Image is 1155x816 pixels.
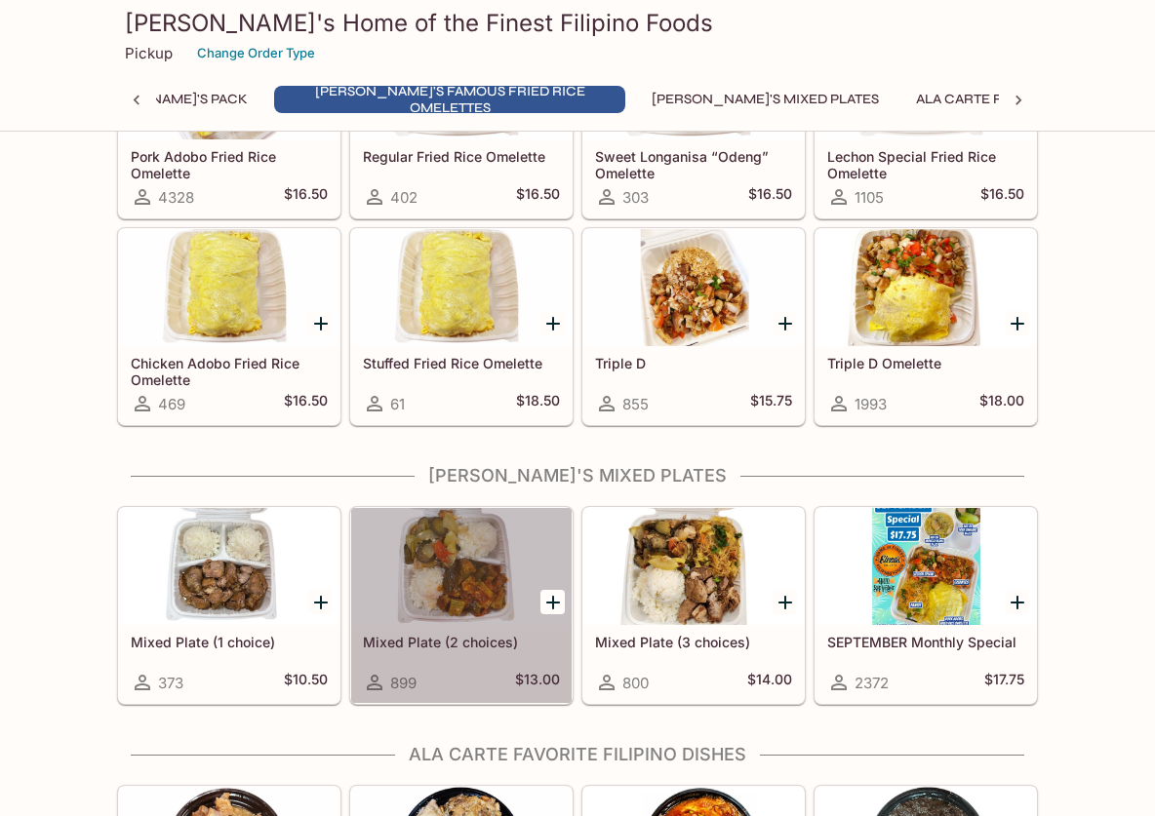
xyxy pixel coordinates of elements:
button: Add Mixed Plate (1 choice) [308,590,333,614]
span: 1993 [855,395,887,413]
a: Mixed Plate (1 choice)373$10.50 [118,507,340,704]
span: 899 [390,674,417,692]
div: Lechon Special Fried Rice Omelette [816,22,1036,139]
button: Add Stuffed Fried Rice Omelette [540,311,565,335]
h5: Chicken Adobo Fried Rice Omelette [131,355,328,387]
h5: Pork Adobo Fried Rice Omelette [131,148,328,180]
a: Mixed Plate (3 choices)800$14.00 [582,507,805,704]
h5: $18.00 [979,392,1024,415]
h5: $18.50 [516,392,560,415]
div: Mixed Plate (3 choices) [583,508,804,625]
span: 1105 [855,188,884,207]
button: Change Order Type [188,38,324,68]
span: 373 [158,674,183,692]
h5: Mixed Plate (2 choices) [363,634,560,650]
div: Sweet Longanisa “Odeng” Omelette [583,22,804,139]
div: Stuffed Fried Rice Omelette [351,229,572,346]
button: Add Mixed Plate (2 choices) [540,590,565,614]
div: Pork Adobo Fried Rice Omelette [119,22,339,139]
a: Chicken Adobo Fried Rice Omelette469$16.50 [118,228,340,425]
div: Mixed Plate (2 choices) [351,508,572,625]
span: 800 [622,674,649,692]
h5: Stuffed Fried Rice Omelette [363,355,560,371]
p: Pickup [125,44,173,62]
span: 61 [390,395,405,413]
h5: Mixed Plate (3 choices) [595,634,792,650]
button: [PERSON_NAME]'s Famous Fried Rice Omelettes [274,86,625,113]
span: 4328 [158,188,194,207]
button: Add Chicken Adobo Fried Rice Omelette [308,311,333,335]
h5: Mixed Plate (1 choice) [131,634,328,650]
span: 2372 [855,674,889,692]
h5: $17.75 [984,671,1024,694]
button: Add SEPTEMBER Monthly Special [1005,590,1029,614]
div: SEPTEMBER Monthly Special [816,508,1036,625]
h5: $16.50 [516,185,560,209]
button: [PERSON_NAME]'s Pack [68,86,259,113]
a: Triple D855$15.75 [582,228,805,425]
h5: Triple D Omelette [827,355,1024,371]
h5: Triple D [595,355,792,371]
h5: Sweet Longanisa “Odeng” Omelette [595,148,792,180]
a: Stuffed Fried Rice Omelette61$18.50 [350,228,573,425]
h5: Lechon Special Fried Rice Omelette [827,148,1024,180]
div: Triple D [583,229,804,346]
span: 303 [622,188,649,207]
button: Add Triple D Omelette [1005,311,1029,335]
h5: $13.00 [515,671,560,694]
div: Chicken Adobo Fried Rice Omelette [119,229,339,346]
h5: $14.00 [747,671,792,694]
span: 469 [158,395,185,413]
h5: $15.75 [750,392,792,415]
div: Regular Fried Rice Omelette [351,22,572,139]
div: Triple D Omelette [816,229,1036,346]
button: Add Mixed Plate (3 choices) [773,590,797,614]
h5: $16.50 [748,185,792,209]
h5: $16.50 [980,185,1024,209]
h5: $10.50 [284,671,328,694]
a: Triple D Omelette1993$18.00 [815,228,1037,425]
a: Mixed Plate (2 choices)899$13.00 [350,507,573,704]
h5: SEPTEMBER Monthly Special [827,634,1024,650]
a: SEPTEMBER Monthly Special2372$17.75 [815,507,1037,704]
span: 855 [622,395,649,413]
h5: Regular Fried Rice Omelette [363,148,560,165]
span: 402 [390,188,418,207]
h4: [PERSON_NAME]'s Mixed Plates [117,465,1038,486]
h3: [PERSON_NAME]'s Home of the Finest Filipino Foods [125,8,1030,38]
h5: $16.50 [284,185,328,209]
h4: Ala Carte Favorite Filipino Dishes [117,744,1038,765]
button: [PERSON_NAME]'s Mixed Plates [641,86,890,113]
div: Mixed Plate (1 choice) [119,508,339,625]
h5: $16.50 [284,392,328,415]
button: Add Triple D [773,311,797,335]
